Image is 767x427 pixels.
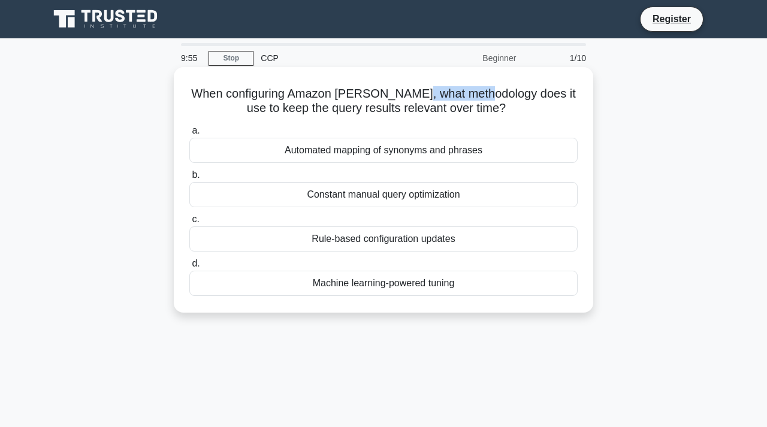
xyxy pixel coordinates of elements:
[418,46,523,70] div: Beginner
[189,138,578,163] div: Automated mapping of synonyms and phrases
[523,46,593,70] div: 1/10
[192,258,200,268] span: d.
[645,11,698,26] a: Register
[192,125,200,135] span: a.
[174,46,209,70] div: 9:55
[189,271,578,296] div: Machine learning-powered tuning
[188,86,579,116] h5: When configuring Amazon [PERSON_NAME], what methodology does it use to keep the query results rel...
[192,169,200,180] span: b.
[192,214,199,224] span: c.
[189,226,578,252] div: Rule-based configuration updates
[209,51,253,66] a: Stop
[253,46,418,70] div: CCP
[189,182,578,207] div: Constant manual query optimization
